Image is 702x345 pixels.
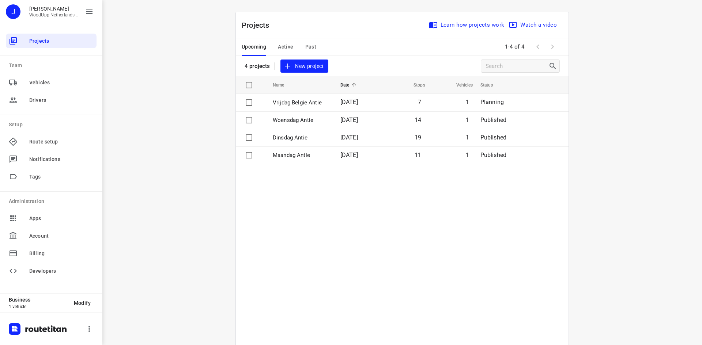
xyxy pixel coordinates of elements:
div: Search [548,62,559,70]
div: Account [6,229,97,243]
span: Vehicles [29,79,94,87]
button: Modify [68,296,97,310]
span: 14 [415,116,421,123]
p: Vrijdag Belgie Antie [273,99,329,107]
span: Apps [29,215,94,222]
span: Date [340,81,359,89]
span: Notifications [29,156,94,163]
p: Woensdag Antie [273,116,329,124]
p: Setup [9,121,97,129]
div: Tags [6,169,97,184]
span: [DATE] [340,116,358,123]
span: Name [273,81,294,89]
p: Maandag Antie [273,151,329,160]
input: Search projects [486,61,548,72]
span: Published [480,116,507,123]
span: 7 [418,99,421,106]
span: Planning [480,99,504,106]
span: [DATE] [340,99,358,106]
span: Projects [29,37,94,45]
span: 1-4 of 4 [502,39,528,55]
span: New project [285,62,324,71]
p: Administration [9,198,97,205]
div: Developers [6,264,97,278]
p: Jesper Elenbaas [29,6,79,12]
span: Stops [404,81,425,89]
div: Vehicles [6,75,97,90]
span: Next Page [545,39,560,54]
span: [DATE] [340,134,358,141]
span: Published [480,152,507,158]
p: Business [9,297,68,303]
span: [DATE] [340,152,358,158]
span: 19 [415,134,421,141]
span: 11 [415,152,421,158]
div: J [6,4,20,19]
span: Account [29,232,94,240]
p: 4 projects [245,63,270,69]
span: Published [480,134,507,141]
span: 1 [466,116,469,123]
div: Drivers [6,93,97,107]
p: 1 vehicle [9,304,68,309]
span: Developers [29,267,94,275]
span: Active [278,42,293,51]
span: Upcoming [242,42,266,51]
span: Vehicles [447,81,473,89]
span: Tags [29,173,94,181]
span: Status [480,81,503,89]
span: Previous Page [531,39,545,54]
div: Notifications [6,152,97,166]
span: 1 [466,99,469,106]
span: Billing [29,250,94,257]
span: Modify [74,300,91,306]
div: Apps [6,211,97,226]
span: Drivers [29,96,94,104]
p: Team [9,62,97,69]
span: Route setup [29,138,94,146]
div: Projects [6,34,97,48]
p: Dinsdag Antie [273,134,329,142]
button: New project [280,60,328,73]
span: 1 [466,152,469,158]
span: Past [305,42,317,51]
p: WoodUpp Netherlands B.V. [29,12,79,18]
div: Billing [6,246,97,261]
div: Route setup [6,134,97,149]
p: Projects [242,20,275,31]
span: 1 [466,134,469,141]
